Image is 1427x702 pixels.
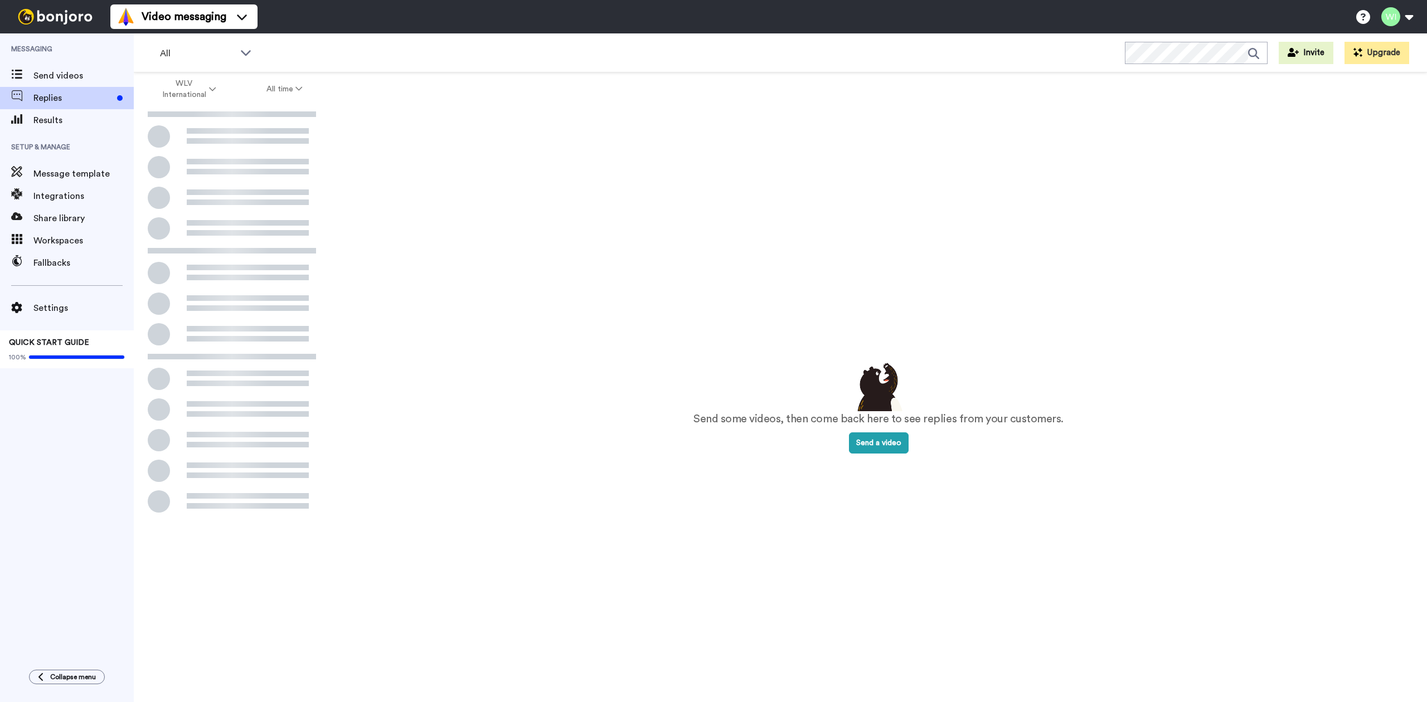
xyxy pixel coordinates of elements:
[29,670,105,684] button: Collapse menu
[1279,42,1333,64] button: Invite
[117,8,135,26] img: vm-color.svg
[9,353,26,362] span: 100%
[33,91,113,105] span: Replies
[50,672,96,681] span: Collapse menu
[33,69,134,82] span: Send videos
[9,339,89,347] span: QUICK START GUIDE
[851,360,906,411] img: results-emptystates.png
[693,411,1064,427] p: Send some videos, then come back here to see replies from your customers.
[241,79,328,99] button: All time
[1345,42,1409,64] button: Upgrade
[33,234,134,247] span: Workspaces
[33,256,134,270] span: Fallbacks
[136,74,241,105] button: WLV International
[849,432,909,454] button: Send a video
[160,47,235,60] span: All
[13,9,97,25] img: bj-logo-header-white.svg
[162,78,207,100] span: WLV International
[33,189,134,203] span: Integrations
[849,439,909,447] a: Send a video
[33,114,134,127] span: Results
[142,9,226,25] span: Video messaging
[33,212,134,225] span: Share library
[33,301,134,315] span: Settings
[33,167,134,181] span: Message template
